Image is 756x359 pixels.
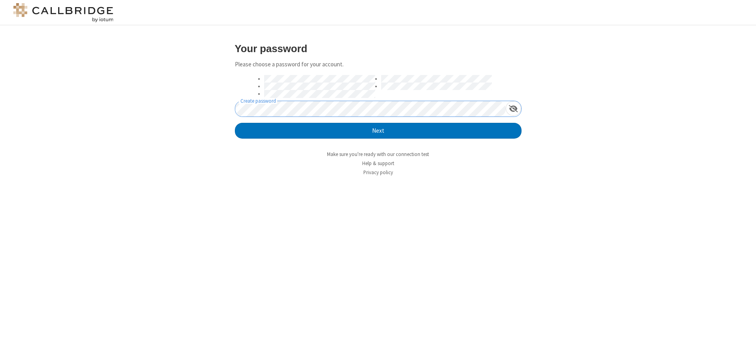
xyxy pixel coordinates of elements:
a: Make sure you're ready with our connection test [327,151,429,158]
p: Please choose a password for your account. [235,60,522,69]
a: Help & support [362,160,394,167]
button: Next [235,123,522,139]
div: Show password [506,101,521,116]
h3: Your password [235,43,522,54]
img: logo@2x.png [12,3,115,22]
a: Privacy policy [363,169,393,176]
input: Create password [235,101,506,117]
